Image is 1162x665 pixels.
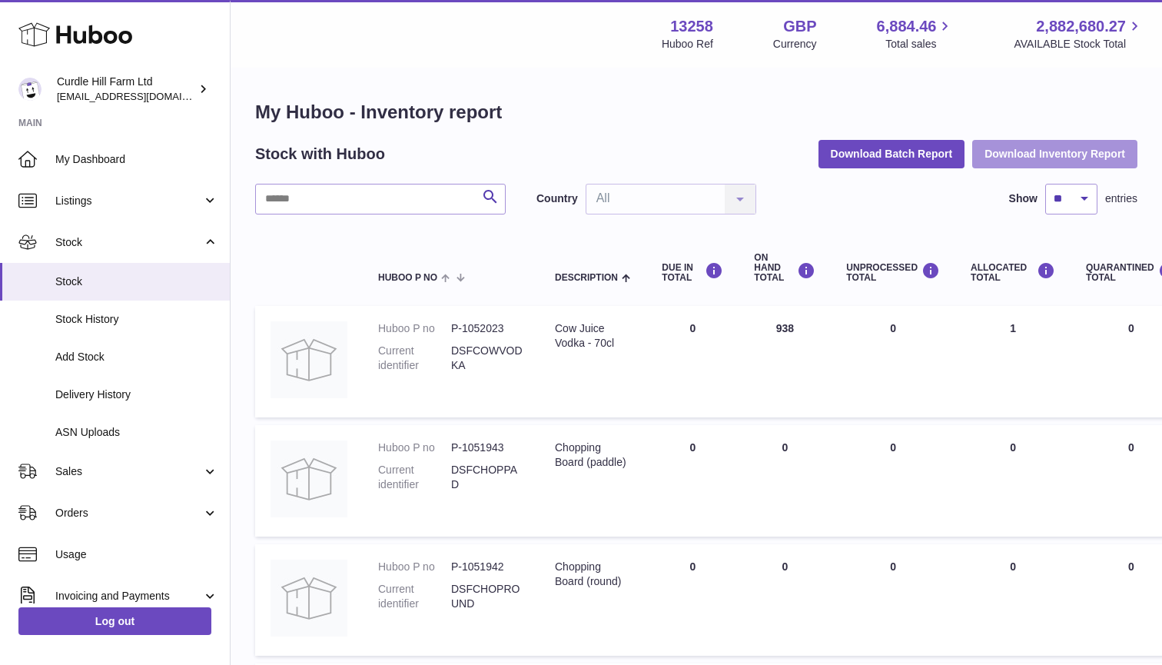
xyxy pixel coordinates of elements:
dt: Huboo P no [378,441,451,455]
td: 0 [646,306,739,417]
td: 938 [739,306,831,417]
span: Orders [55,506,202,520]
div: Curdle Hill Farm Ltd [57,75,195,104]
td: 1 [955,306,1071,417]
div: Chopping Board (paddle) [555,441,631,470]
dd: P-1052023 [451,321,524,336]
img: product image [271,441,347,517]
dd: P-1051942 [451,560,524,574]
span: 0 [1128,441,1134,454]
div: Chopping Board (round) [555,560,631,589]
div: DUE IN TOTAL [662,262,723,283]
td: 0 [955,425,1071,537]
span: Stock [55,235,202,250]
strong: 13258 [670,16,713,37]
span: Huboo P no [378,273,437,283]
span: Invoicing and Payments [55,589,202,603]
a: 2,882,680.27 AVAILABLE Stock Total [1014,16,1144,52]
span: [EMAIL_ADDRESS][DOMAIN_NAME] [57,90,226,102]
span: Listings [55,194,202,208]
h2: Stock with Huboo [255,144,385,165]
div: UNPROCESSED Total [846,262,940,283]
div: ON HAND Total [754,253,815,284]
a: Log out [18,607,211,635]
a: 6,884.46 Total sales [877,16,954,52]
span: Usage [55,547,218,562]
span: ASN Uploads [55,425,218,440]
dd: DSFCHOPPAD [451,463,524,492]
span: 0 [1128,322,1134,334]
span: 2,882,680.27 [1036,16,1126,37]
td: 0 [646,425,739,537]
span: Sales [55,464,202,479]
span: Add Stock [55,350,218,364]
img: product image [271,321,347,398]
strong: GBP [783,16,816,37]
span: entries [1105,191,1137,206]
div: Huboo Ref [662,37,713,52]
button: Download Batch Report [818,140,965,168]
h1: My Huboo - Inventory report [255,100,1137,125]
td: 0 [831,544,955,656]
span: 6,884.46 [877,16,937,37]
td: 0 [831,306,955,417]
span: Stock [55,274,218,289]
img: product image [271,560,347,637]
label: Country [536,191,578,206]
span: 0 [1128,560,1134,573]
td: 0 [739,425,831,537]
div: ALLOCATED Total [971,262,1055,283]
span: Description [555,273,618,283]
label: Show [1009,191,1037,206]
dd: DSFCHOPROUND [451,582,524,611]
td: 0 [831,425,955,537]
td: 0 [955,544,1071,656]
span: AVAILABLE Stock Total [1014,37,1144,52]
dt: Current identifier [378,582,451,611]
div: Cow Juice Vodka - 70cl [555,321,631,351]
td: 0 [739,544,831,656]
span: My Dashboard [55,152,218,167]
dt: Huboo P no [378,321,451,336]
td: 0 [646,544,739,656]
span: Stock History [55,312,218,327]
dt: Current identifier [378,463,451,492]
img: will@diddlysquatfarmshop.com [18,78,41,101]
span: Total sales [885,37,954,52]
dt: Current identifier [378,344,451,373]
div: Currency [773,37,817,52]
dt: Huboo P no [378,560,451,574]
span: Delivery History [55,387,218,402]
button: Download Inventory Report [972,140,1137,168]
dd: DSFCOWVODKA [451,344,524,373]
dd: P-1051943 [451,441,524,455]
